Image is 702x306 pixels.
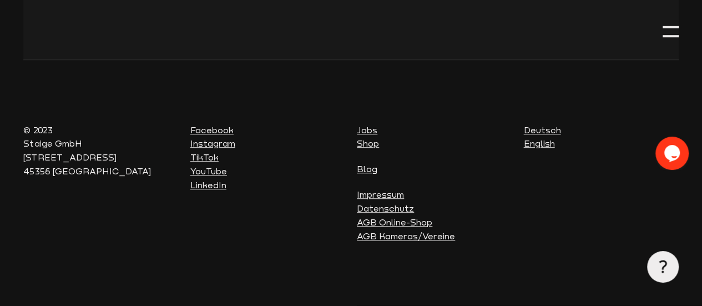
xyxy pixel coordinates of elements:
iframe: chat widget [655,137,691,170]
a: Blog [357,164,377,174]
a: Impressum [357,189,404,199]
p: © 2023 Staige GmbH [STREET_ADDRESS] 45356 [GEOGRAPHIC_DATA] [23,123,178,178]
a: LinkedIn [190,180,226,190]
a: Instagram [190,138,235,148]
a: Facebook [190,125,234,135]
a: TikTok [190,152,219,162]
a: Datenschutz [357,203,414,213]
a: Deutsch [523,125,560,135]
a: Shop [357,138,379,148]
a: Jobs [357,125,377,135]
a: English [523,138,554,148]
a: YouTube [190,166,227,176]
a: AGB Online-Shop [357,217,432,227]
a: AGB Kameras/Vereine [357,231,455,241]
